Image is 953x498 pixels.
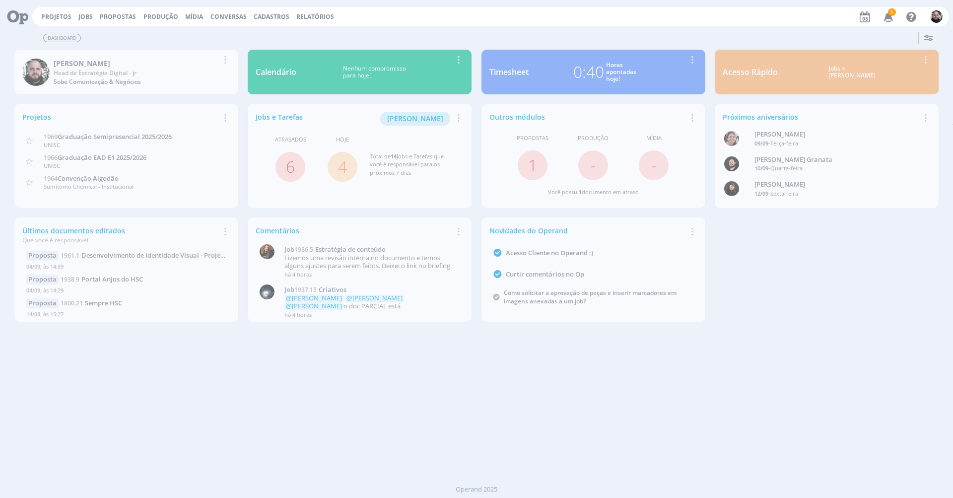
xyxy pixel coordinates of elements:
span: Produção [578,134,609,142]
a: Timesheet0:40Horasapontadashoje! [481,50,705,94]
span: - [651,154,656,176]
button: Projetos [38,13,74,21]
div: Comentários [256,225,452,236]
div: Projetos [22,112,219,122]
button: Jobs [75,13,96,21]
div: 0:40 [573,60,604,84]
div: Luana da Silva de Andrade [754,180,915,190]
button: Propostas [97,13,139,21]
a: Curtir comentários no Op [506,270,584,279]
div: Horas apontadas hoje! [606,62,636,83]
a: G[PERSON_NAME]Head de Estratégia Digital - jrSobe Comunicação & Negócios [14,50,238,94]
div: Que você é responsável [22,236,219,245]
span: Estratégia de conteúdo [315,245,386,254]
div: Novidades do Operand [489,225,686,236]
span: Desenvolvimento de Identidade Visual - Projeto de ESG Viva [81,251,264,260]
div: Jobs > [PERSON_NAME] [785,65,919,79]
a: Conversas [210,12,247,21]
button: [PERSON_NAME] [380,112,450,126]
span: Convenção Algodão [58,174,119,183]
span: 1800.21 [61,299,83,307]
div: - [754,164,915,173]
img: L [724,181,739,196]
span: 1938.9 [61,275,79,284]
div: Próximos aniversários [723,112,919,122]
a: Produção [143,12,178,21]
a: Jobs [78,12,93,21]
a: 6 [286,156,295,177]
span: Hoje [336,136,349,144]
div: Você possui documento em atraso [548,188,639,197]
a: Como solicitar a aprovação de peças e inserir marcadores em imagens anexadas a um job? [504,288,677,305]
div: - [754,190,915,198]
span: [PERSON_NAME] [387,114,443,123]
span: @[PERSON_NAME] [346,293,403,302]
a: 1964Convenção Algodão [44,173,119,183]
span: Propostas [100,12,136,21]
div: 14/08, às 15:27 [26,308,226,323]
span: há 4 horas [284,311,312,318]
span: 1 [888,8,896,16]
span: 1966 [44,153,58,162]
span: Graduação EAD E1 2025/2026 [58,153,146,162]
span: 1964 [44,174,58,183]
a: 1966Graduação EAD E1 2025/2026 [44,152,146,162]
div: Jobs e Tarefas [256,112,452,126]
a: Job1936.5Estratégia de conteúdo [284,246,458,254]
div: Proposta [26,251,59,261]
span: @[PERSON_NAME] [286,293,342,302]
span: UNISC [44,141,60,148]
a: 1961.1Desenvolvimento de Identidade Visual - Projeto de ESG Viva [61,251,264,260]
span: 09/09 [754,140,768,147]
span: 1961.1 [61,251,79,260]
div: Últimos documentos editados [22,225,219,245]
span: Atrasados [275,136,306,144]
img: A [724,131,739,146]
span: Sexta-feira [770,190,798,197]
div: Aline Beatriz Jackisch [754,130,915,140]
span: 10/09 [754,164,768,172]
span: Sumitomo Chemical - Institucional [44,183,134,190]
span: Graduação Semipresencial 2025/2026 [58,132,172,141]
span: Cadastros [254,12,289,21]
div: Acesso Rápido [723,66,778,78]
span: Sempre HSC [85,298,122,307]
div: Proposta [26,275,59,285]
div: Proposta [26,298,59,308]
button: Mídia [182,13,206,21]
span: 1 [579,188,582,196]
div: Calendário [256,66,296,78]
a: 1800.21Sempre HSC [61,298,122,307]
a: Projetos [41,12,71,21]
span: @[PERSON_NAME] [286,301,342,310]
a: Acesso Cliente no Operand :) [506,248,593,257]
img: G [260,285,274,299]
a: Job1937.15Criativos [284,286,458,294]
a: 1 [528,154,537,176]
span: 1936.5 [294,245,313,254]
span: Portal Anjos do HSC [81,275,143,284]
a: [PERSON_NAME] [380,113,450,123]
p: o doc PARCIAL está [284,294,458,310]
span: Terça-feira [770,140,798,147]
div: Timesheet [489,66,529,78]
button: Cadastros [251,13,292,21]
p: Fizemos uma revisão interna no documento e temos alguns ajustes para serem feitos. Deixei o link ... [284,254,458,270]
button: Relatórios [293,13,337,21]
span: 14 [391,152,397,160]
span: há 4 horas [284,271,312,278]
a: 4 [338,156,347,177]
button: Conversas [207,13,250,21]
button: G [930,8,943,25]
div: Nenhum compromisso para hoje! [296,65,452,79]
img: B [724,156,739,171]
span: UNISC [44,162,60,169]
img: G [22,59,50,86]
span: Dashboard [43,34,81,42]
div: 04/09, às 14:29 [26,285,226,299]
img: T [260,244,274,259]
span: 1937.15 [294,285,317,294]
a: Mídia [185,12,203,21]
div: 04/09, às 14:59 [26,261,226,275]
div: - [754,140,915,148]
